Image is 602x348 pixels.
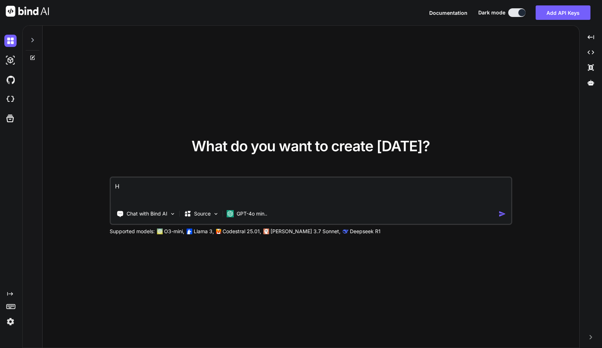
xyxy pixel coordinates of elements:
[157,229,163,234] img: GPT-4
[227,210,234,217] img: GPT-4o mini
[350,228,381,235] p: Deepseek R1
[223,228,261,235] p: Codestral 25.01,
[111,178,511,204] textarea: H
[4,316,17,328] img: settings
[536,5,590,20] button: Add API Keys
[4,93,17,105] img: cloudideIcon
[127,210,167,217] p: Chat with Bind AI
[164,228,184,235] p: O3-mini,
[110,228,155,235] p: Supported models:
[213,211,219,217] img: Pick Models
[6,6,49,17] img: Bind AI
[194,228,214,235] p: Llama 3,
[429,9,467,17] button: Documentation
[263,229,269,234] img: claude
[216,229,221,234] img: Mistral-AI
[194,210,211,217] p: Source
[4,74,17,86] img: githubDark
[4,35,17,47] img: darkChat
[237,210,267,217] p: GPT-4o min..
[343,229,348,234] img: claude
[192,137,430,155] span: What do you want to create [DATE]?
[429,10,467,16] span: Documentation
[271,228,340,235] p: [PERSON_NAME] 3.7 Sonnet,
[4,54,17,66] img: darkAi-studio
[170,211,176,217] img: Pick Tools
[186,229,192,234] img: Llama2
[478,9,505,16] span: Dark mode
[498,210,506,218] img: icon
